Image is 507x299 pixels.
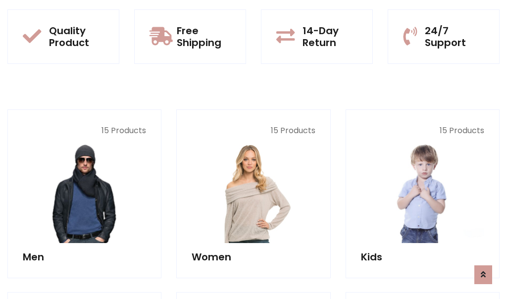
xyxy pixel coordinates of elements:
h5: Women [192,251,315,263]
h5: 14-Day Return [303,25,357,49]
p: 15 Products [23,125,146,137]
p: 15 Products [192,125,315,137]
p: 15 Products [361,125,484,137]
h5: Free Shipping [177,25,231,49]
h5: 24/7 Support [425,25,484,49]
h5: Quality Product [49,25,104,49]
h5: Men [23,251,146,263]
h5: Kids [361,251,484,263]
